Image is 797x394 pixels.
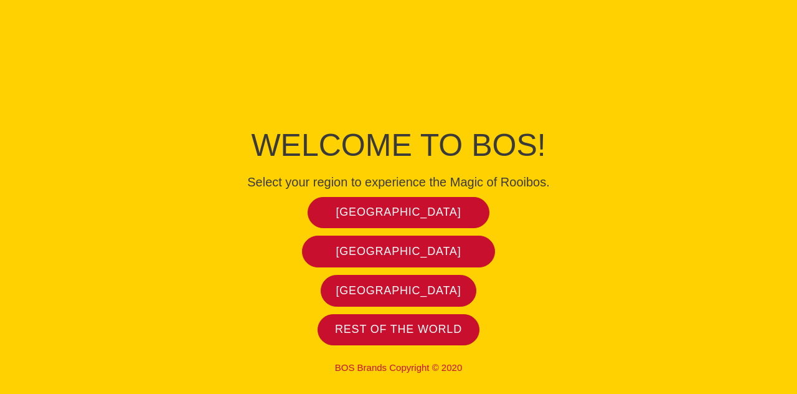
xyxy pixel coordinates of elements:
[336,205,461,219] span: [GEOGRAPHIC_DATA]
[335,322,462,337] span: Rest of the world
[336,244,461,259] span: [GEOGRAPHIC_DATA]
[336,284,461,298] span: [GEOGRAPHIC_DATA]
[308,197,490,229] a: [GEOGRAPHIC_DATA]
[302,236,496,267] a: [GEOGRAPHIC_DATA]
[321,275,476,307] a: [GEOGRAPHIC_DATA]
[118,362,679,373] p: BOS Brands Copyright © 2020
[318,314,479,346] a: Rest of the world
[352,16,445,110] img: Bos Brands
[118,123,679,167] h1: Welcome to BOS!
[118,175,679,190] h4: Select your region to experience the Magic of Rooibos.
